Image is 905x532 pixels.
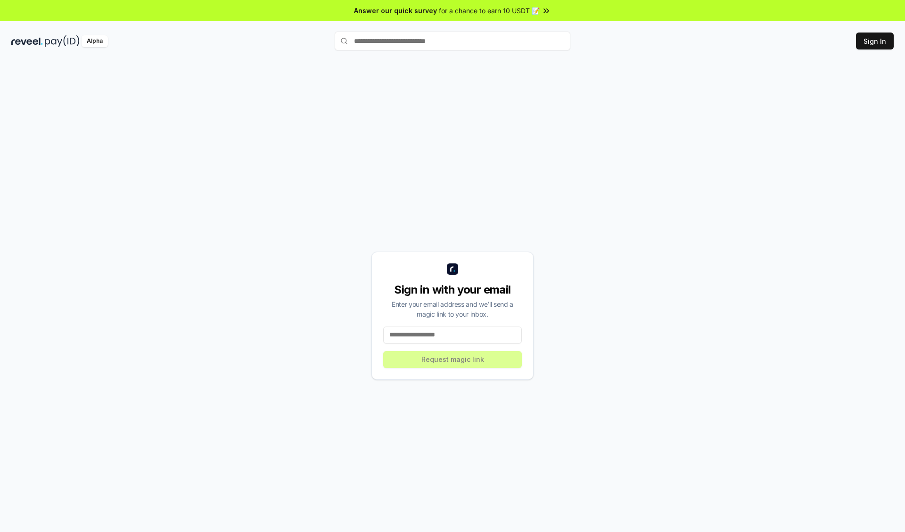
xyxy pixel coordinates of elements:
div: Alpha [82,35,108,47]
div: Enter your email address and we’ll send a magic link to your inbox. [383,299,522,319]
img: reveel_dark [11,35,43,47]
span: Answer our quick survey [354,6,437,16]
button: Sign In [856,33,894,49]
span: for a chance to earn 10 USDT 📝 [439,6,540,16]
div: Sign in with your email [383,282,522,297]
img: pay_id [45,35,80,47]
img: logo_small [447,263,458,275]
